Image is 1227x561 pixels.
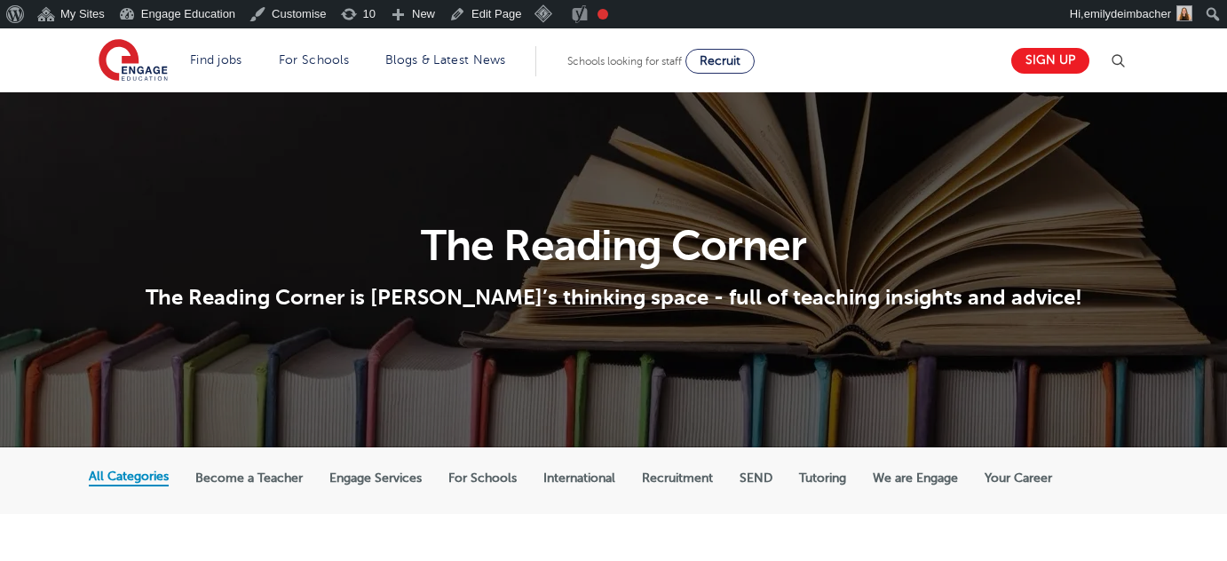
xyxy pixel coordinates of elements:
label: International [543,470,615,486]
a: Blogs & Latest News [385,53,506,67]
label: Engage Services [329,470,422,486]
a: For Schools [279,53,349,67]
label: All Categories [89,469,169,485]
span: Schools looking for staff [567,55,682,67]
label: We are Engage [873,470,958,486]
a: Recruit [685,49,755,74]
span: Recruit [700,54,740,67]
img: Engage Education [99,39,168,83]
label: Tutoring [799,470,846,486]
label: SEND [740,470,772,486]
label: For Schools [448,470,517,486]
a: Sign up [1011,48,1089,74]
div: Focus keyphrase not set [598,9,608,20]
p: The Reading Corner is [PERSON_NAME]’s thinking space - full of teaching insights and advice! [89,284,1139,311]
h1: The Reading Corner [89,225,1139,267]
label: Recruitment [642,470,713,486]
span: emilydeimbacher [1084,7,1171,20]
a: Find jobs [190,53,242,67]
label: Become a Teacher [195,470,303,486]
label: Your Career [985,470,1052,486]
